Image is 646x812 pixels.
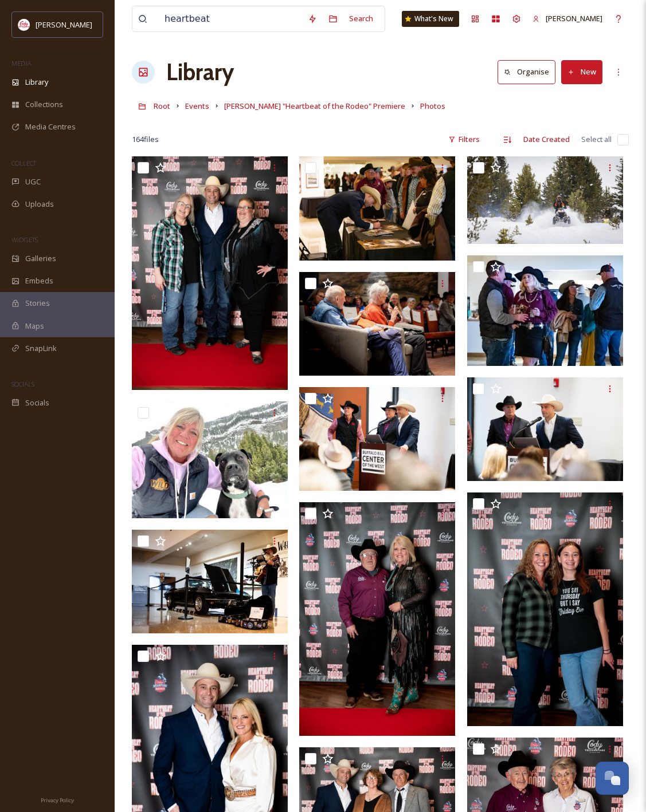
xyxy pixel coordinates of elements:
button: Open Chat [596,762,629,795]
a: Photos [420,99,445,113]
span: Uploads [25,199,54,210]
img: 317969713_518638116976263_6815501735592988413_n.jpg [132,401,288,518]
span: Events [185,101,209,111]
img: _BW_0998.jpg [299,271,455,375]
span: Socials [25,397,49,408]
span: COLLECT [11,159,36,167]
div: Filters [443,128,486,151]
div: Date Created [518,128,575,151]
img: images%20(1).png [18,19,30,30]
img: _BW_0754.jpg [467,255,623,366]
img: _BW_0966.jpg [467,377,623,481]
div: Search [343,7,379,30]
span: [PERSON_NAME] [546,13,602,23]
span: Media Centres [25,121,76,132]
a: [PERSON_NAME] [527,7,608,30]
span: 164 file s [132,134,159,145]
img: GBR59432 (1).jpg [467,156,623,244]
span: Galleries [25,253,56,264]
span: SOCIALS [11,380,34,388]
span: MEDIA [11,59,32,68]
span: Stories [25,298,50,309]
span: Root [154,101,170,111]
img: _BW_0972.jpg [299,387,455,491]
a: Root [154,99,170,113]
span: Select all [581,134,612,145]
img: _BW_0769.jpg [132,530,288,633]
span: [PERSON_NAME] "Heartbeat of the Rodeo" Premiere [224,101,405,111]
span: Embeds [25,275,53,286]
span: Photos [420,101,445,111]
span: Library [25,77,48,88]
a: Events [185,99,209,113]
span: UGC [25,176,41,187]
img: _BW_1113.jpg [299,502,455,736]
button: New [561,60,602,84]
img: _BW_1107.jpg [467,492,623,726]
button: Organise [498,60,555,84]
span: WIDGETS [11,235,38,244]
span: Maps [25,321,44,332]
a: Library [166,55,234,89]
a: What's New [402,11,459,27]
a: [PERSON_NAME] "Heartbeat of the Rodeo" Premiere [224,99,405,113]
span: SnapLink [25,343,57,354]
img: _BW_0807.jpg [132,156,288,390]
img: _BW_1066.jpg [299,156,455,260]
span: Privacy Policy [41,797,74,804]
input: Search your library [159,6,302,31]
a: Privacy Policy [41,793,74,806]
span: [PERSON_NAME] [36,19,92,30]
span: Collections [25,99,63,110]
